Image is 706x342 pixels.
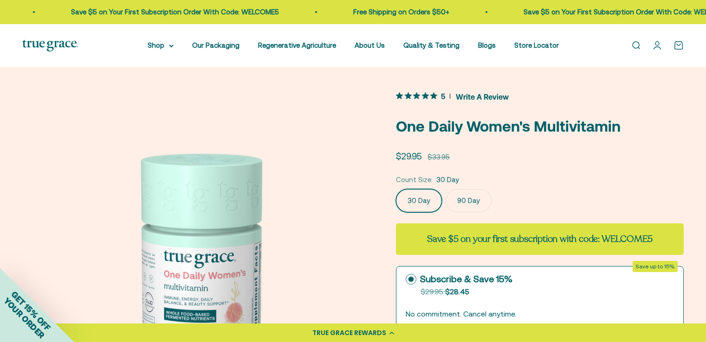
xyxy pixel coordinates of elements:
[514,41,559,49] a: Store Locator
[258,41,336,49] a: Regenerative Agriculture
[396,149,422,163] sale-price: $29.95
[312,328,386,338] div: TRUE GRACE REWARDS
[148,40,174,51] summary: Shop
[403,41,460,49] a: Quality & Testing
[396,89,509,103] button: 5 out 5 stars rating in total 4 reviews. Jump to reviews.
[456,89,509,103] span: Write A Review
[478,41,496,49] a: Blogs
[353,8,449,16] a: Free Shipping on Orders $50+
[2,296,46,340] span: YOUR ORDER
[9,289,52,332] span: GET 15% OFF
[441,91,445,101] span: 5
[427,233,653,245] strong: Save $5 on your first subscription with code: WELCOME5
[192,41,240,49] a: Our Packaging
[71,6,279,18] p: Save $5 on Your First Subscription Order With Code: WELCOME5
[355,41,385,49] a: About Us
[396,114,684,138] p: One Daily Women's Multivitamin
[436,174,459,185] span: 30 Day
[396,174,433,185] legend: Count Size:
[427,152,450,163] compare-at-price: $33.95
